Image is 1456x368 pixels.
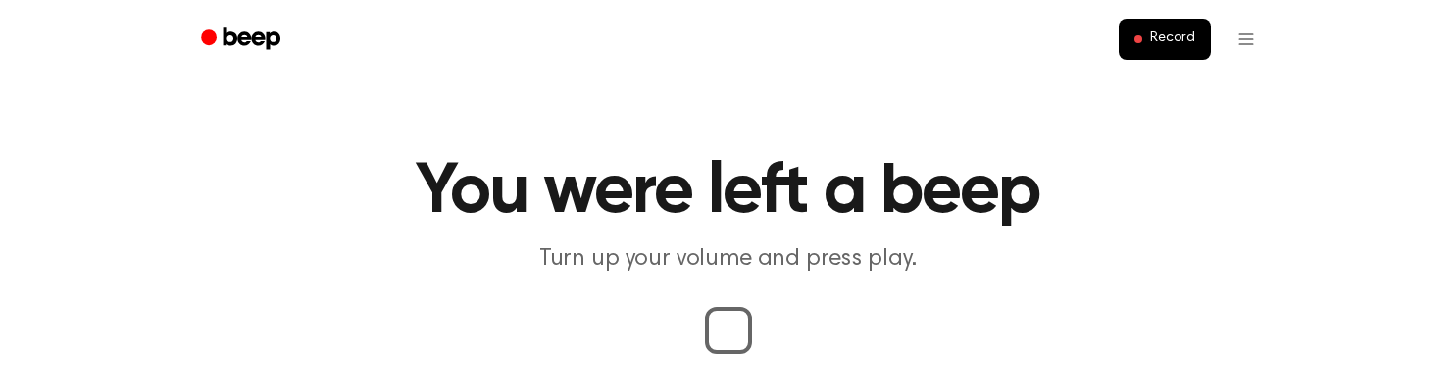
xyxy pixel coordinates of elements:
[1223,16,1270,63] button: Open menu
[352,243,1105,276] p: Turn up your volume and press play.
[1150,30,1194,48] span: Record
[187,21,298,59] a: Beep
[1119,19,1210,60] button: Record
[226,157,1230,228] h1: You were left a beep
